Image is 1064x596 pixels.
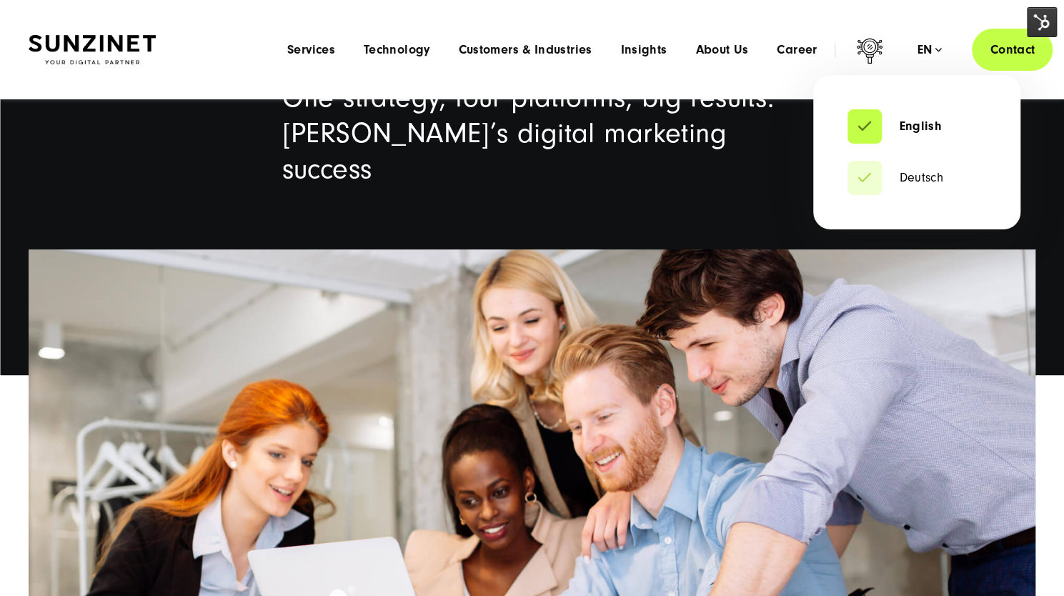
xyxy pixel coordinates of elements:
[29,35,156,65] img: SUNZINET Full Service Digital Agentur
[972,29,1053,71] a: Contact
[620,43,667,57] a: Insights
[695,43,748,57] a: About Us
[282,80,782,187] h1: One strategy, four platforms, big results: [PERSON_NAME]’s digital marketing success
[287,43,335,57] a: Services
[364,43,430,57] a: Technology
[777,43,817,57] a: Career
[847,171,943,185] a: Deutsch
[1027,7,1057,37] img: HubSpot Tools-Menüschalter
[847,119,942,134] a: English
[458,43,592,57] a: Customers & Industries
[917,43,942,57] div: en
